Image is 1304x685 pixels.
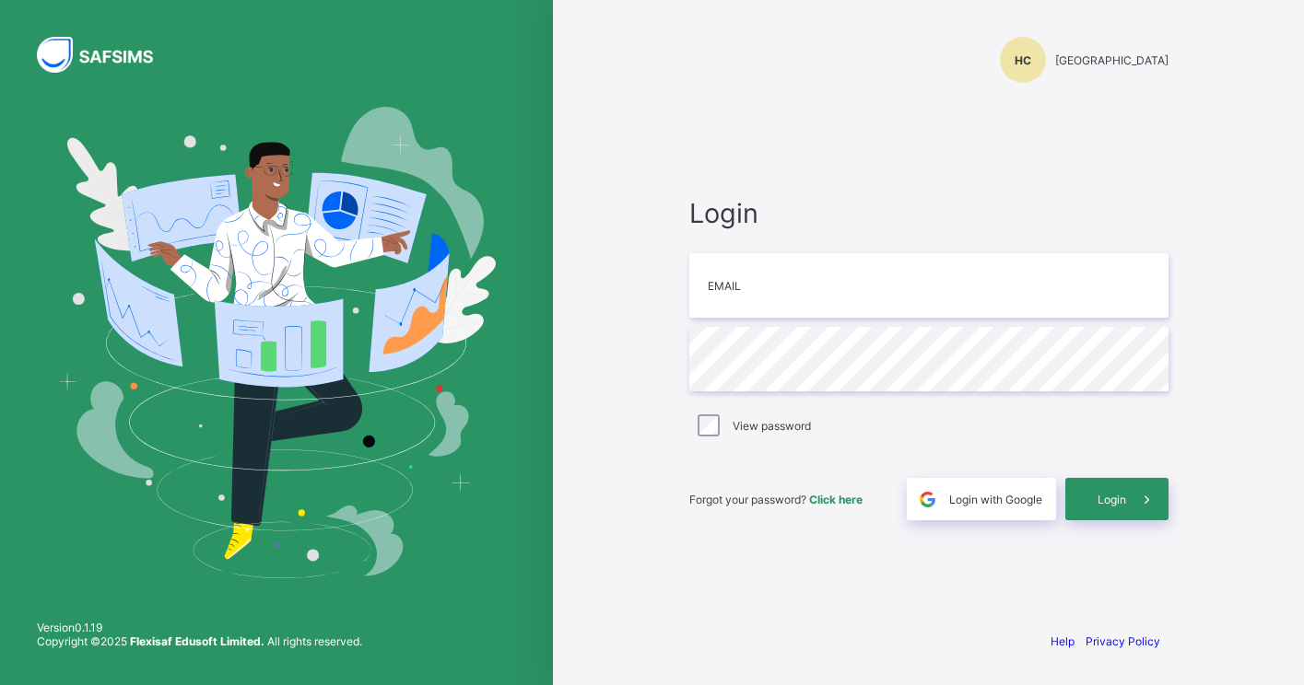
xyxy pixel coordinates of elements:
[917,489,938,510] img: google.396cfc9801f0270233282035f929180a.svg
[733,419,811,433] label: View password
[1051,634,1075,648] a: Help
[57,107,496,578] img: Hero Image
[809,493,863,506] a: Click here
[130,634,264,648] strong: Flexisaf Edusoft Limited.
[1015,53,1031,67] span: HC
[689,197,1169,229] span: Login
[1098,493,1126,506] span: Login
[37,37,175,73] img: SAFSIMS Logo
[1055,53,1169,67] span: [GEOGRAPHIC_DATA]
[1086,634,1160,648] a: Privacy Policy
[37,621,362,634] span: Version 0.1.19
[689,493,863,506] span: Forgot your password?
[949,493,1042,506] span: Login with Google
[37,634,362,648] span: Copyright © 2025 All rights reserved.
